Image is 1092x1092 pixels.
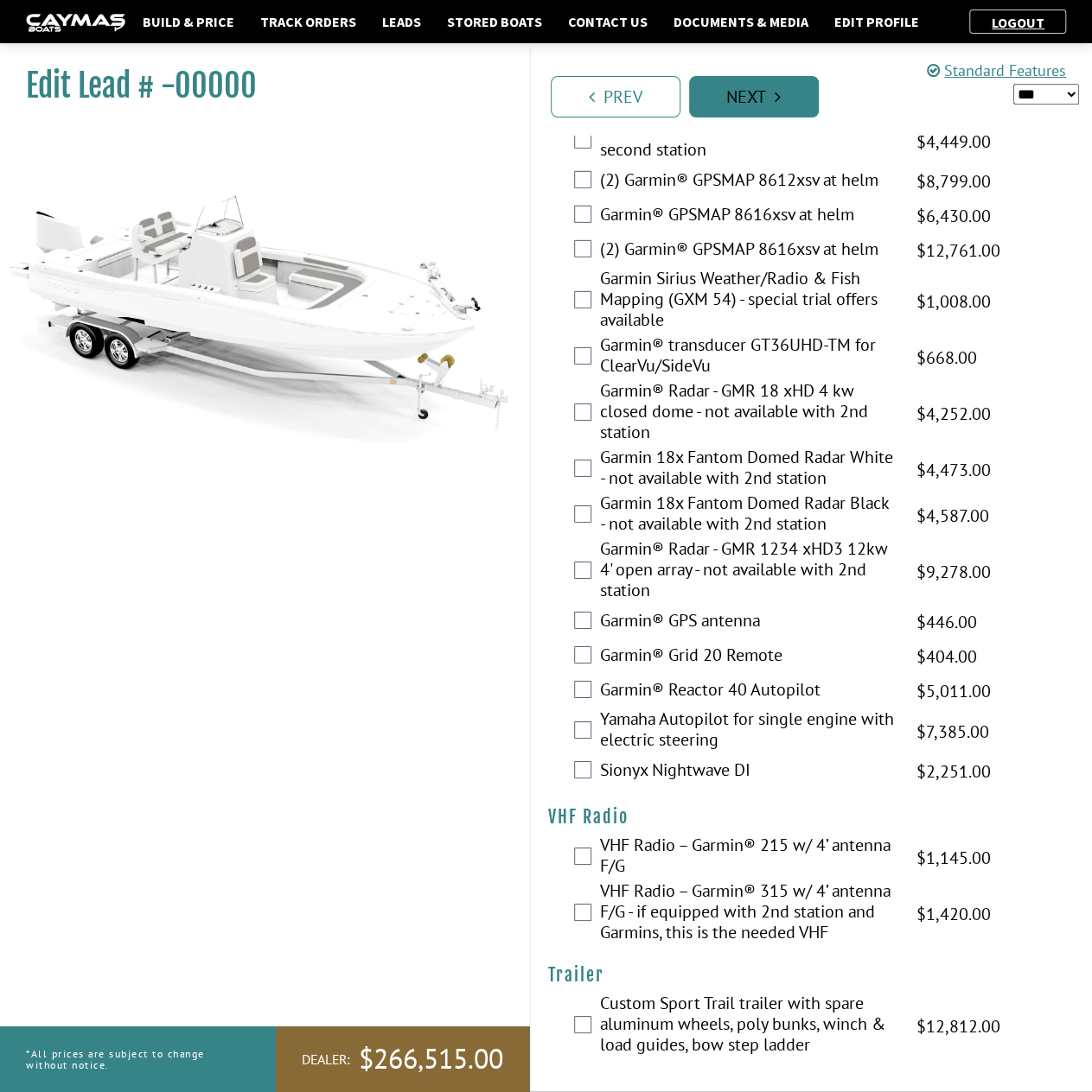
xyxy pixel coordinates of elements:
span: $8,799.00 [916,168,991,194]
label: Garmin® Grid 20 Remote [600,644,896,670]
span: $446.00 [916,609,977,635]
a: Build & Price [134,10,243,33]
a: Logout [983,14,1053,31]
label: Yamaha Autopilot for single engine with electric steering [600,708,896,754]
span: $4,587.00 [916,503,989,529]
span: $9,278.00 [916,559,991,585]
label: Garmin® GPS antenna [600,610,896,635]
span: $1,420.00 [916,901,991,927]
p: *All prices are subject to change without notice. [26,1039,237,1079]
span: Dealer: [302,1051,350,1069]
label: (2) Garmin® GPSMAP 8612xsv at helm [600,169,896,194]
label: Garmin 18x Fantom Domed Radar White - not available with 2nd station [600,447,896,492]
label: Garmin® Radar - GMR 1234 xHD3 12kw 4' open array - not available with 2nd station [600,538,896,605]
h1: Edit Lead # -00000 [26,67,486,105]
a: Standard Features [927,60,1066,80]
label: Garmin® GPSMAP 8616xsv at helm [600,204,896,229]
a: Edit Profile [826,10,928,33]
span: $1,008.00 [916,289,991,314]
span: $2,251.00 [916,759,991,784]
label: Sionyx Nightwave DI [600,759,896,784]
label: Garmin 18x Fantom Domed Radar Black - not available with 2nd station [600,492,896,538]
label: Garmin® GPSMAP 8612xsv at helm or second station [600,118,896,164]
span: $404.00 [916,644,977,670]
label: Garmin Sirius Weather/Radio & Fish Mapping (GXM 54) - special trial offers available [600,268,896,334]
a: Stored Boats [438,10,551,33]
h4: VHF Radio [548,806,1076,828]
span: $1,145.00 [916,845,991,871]
span: $4,449.00 [916,129,991,155]
span: $12,761.00 [916,238,1000,263]
a: Contact Us [559,10,656,33]
span: $6,430.00 [916,203,991,229]
label: Garmin® transducer GT36UHD-TM for ClearVu/SideVu [600,334,896,380]
a: Prev [551,76,680,117]
span: $12,812.00 [916,1013,1000,1039]
h4: Trailer [548,964,1076,986]
label: (2) Garmin® GPSMAP 8616xsv at helm [600,238,896,263]
span: $668.00 [916,345,977,371]
span: $7,385.00 [916,719,989,745]
a: Documents & Media [665,10,817,33]
label: Garmin® Reactor 40 Autopilot [600,679,896,704]
span: $4,473.00 [916,457,991,483]
img: caymas-dealer-connect-2ed40d3bc7270c1d8d7ffb4b79bf05adc795679939227970def78ec6f6c03838.gif [26,14,125,32]
label: Custom Sport Trail trailer with spare aluminum wheels, poly bunks, winch & load guides, bow step ... [600,993,896,1059]
a: Next [689,76,819,117]
a: Dealer:$266,515.00 [276,1026,529,1092]
a: Leads [374,10,430,33]
a: Track Orders [252,10,365,33]
span: $5,011.00 [916,678,991,704]
span: $266,515.00 [359,1041,503,1077]
label: Garmin® Radar - GMR 18 xHD 4 kw closed dome - not available with 2nd station [600,380,896,447]
span: $4,252.00 [916,401,991,427]
label: VHF Radio – Garmin® 315 w/ 4’ antenna F/G - if equipped with 2nd station and Garmins, this is the... [600,880,896,947]
label: VHF Radio – Garmin® 215 w/ 4’ antenna F/G [600,835,896,880]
